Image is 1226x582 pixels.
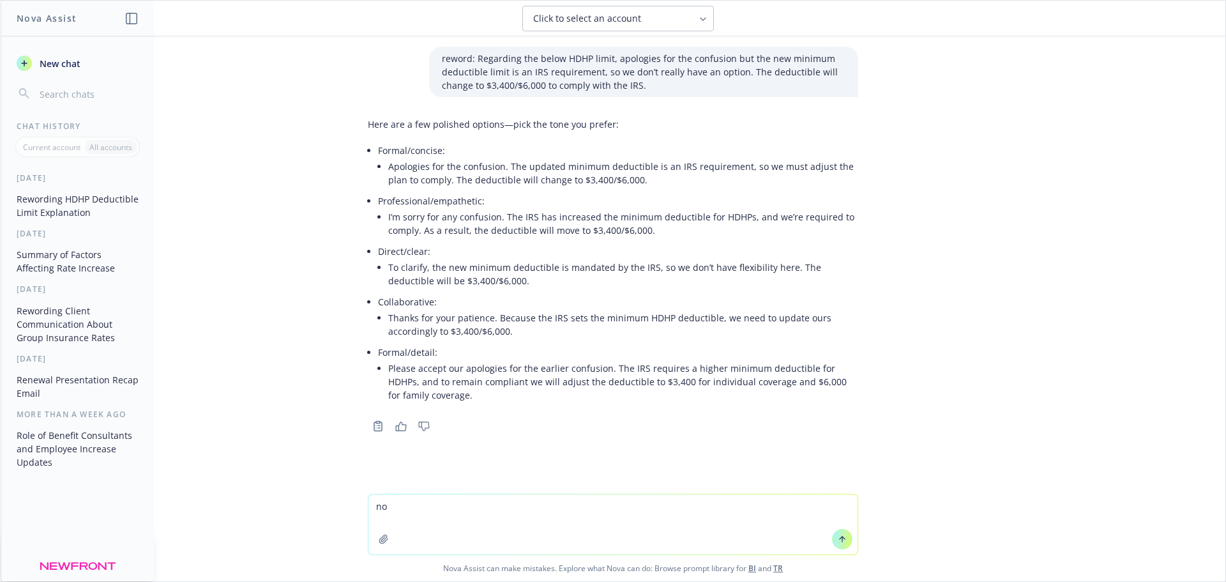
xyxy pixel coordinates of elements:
[748,563,756,574] a: BI
[37,85,139,103] input: Search chats
[388,258,858,290] li: To clarify, the new minimum deductible is mandated by the IRS, so we don’t have flexibility here....
[388,157,858,189] li: Apologies for the confusion. The updated minimum deductible is an IRS requirement, so we must adj...
[372,420,384,432] svg: Copy to clipboard
[388,208,858,240] li: I’m sorry for any confusion. The IRS has increased the minimum deductible for HDHPs, and we’re re...
[1,284,154,295] div: [DATE]
[11,300,144,348] button: Rewording Client Communication About Group Insurance Rates
[1,409,154,420] div: More than a week ago
[6,555,1220,581] span: Nova Assist can make mistakes. Explore what Nova can do: Browse prompt library for and
[533,12,641,25] span: Click to select an account
[11,369,144,404] button: Renewal Presentation Recap Email
[378,144,858,157] p: Formal/concise:
[368,494,858,555] textarea: nov
[388,359,858,404] li: Please accept our apologies for the earlier confusion. The IRS requires a higher minimum deductib...
[23,142,80,153] p: Current account
[773,563,783,574] a: TR
[1,121,154,132] div: Chat History
[89,142,132,153] p: All accounts
[368,118,858,131] p: Here are a few polished options—pick the tone you prefer:
[378,346,858,359] p: Formal/detail:
[1,172,154,183] div: [DATE]
[378,194,858,208] p: Professional/empathetic:
[414,417,434,435] button: Thumbs down
[17,11,77,25] h1: Nova Assist
[11,244,144,279] button: Summary of Factors Affecting Rate Increase
[1,228,154,239] div: [DATE]
[37,57,80,70] span: New chat
[442,52,845,92] p: reword: Regarding the below HDHP limit, apologies for the confusion but the new minimum deductibl...
[522,6,714,31] button: Click to select an account
[388,309,858,341] li: Thanks for your patience. Because the IRS sets the minimum HDHP deductible, we need to update our...
[11,52,144,75] button: New chat
[378,245,858,258] p: Direct/clear:
[378,295,858,309] p: Collaborative:
[1,353,154,364] div: [DATE]
[11,188,144,223] button: Rewording HDHP Deductible Limit Explanation
[11,425,144,473] button: Role of Benefit Consultants and Employee Increase Updates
